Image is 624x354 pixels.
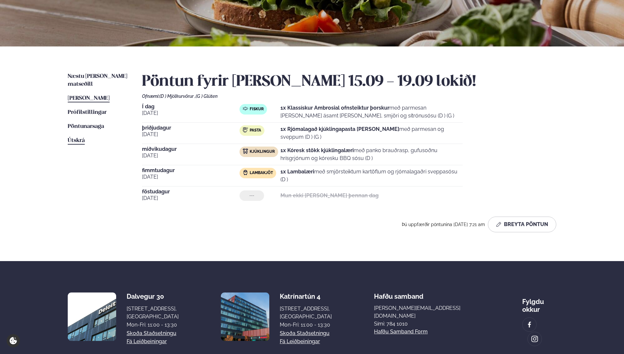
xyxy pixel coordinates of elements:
[243,106,248,111] img: fish.svg
[68,110,107,115] span: Prófílstillingar
[142,104,240,109] span: Í dag
[280,329,330,337] a: Skoða staðsetningu
[142,94,556,99] div: Ofnæmi:
[243,127,248,133] img: pasta.svg
[68,138,85,143] span: Útskrá
[531,335,538,343] img: image alt
[68,73,129,88] a: Næstu [PERSON_NAME] matseðill
[142,194,240,202] span: [DATE]
[142,168,240,173] span: fimmtudagur
[280,147,354,153] strong: 1x Kóresk stökk kjúklingalæri
[127,321,179,329] div: Mon-Fri: 11:00 - 13:30
[68,96,110,101] span: [PERSON_NAME]
[68,124,104,129] span: Pöntunarsaga
[280,168,463,184] p: með smjörsteiktum kartöflum og rjómalagaðri sveppasósu (D )
[250,149,275,154] span: Kjúklingur
[142,125,240,131] span: þriðjudagur
[280,147,463,162] p: með panko brauðrasp, gufusoðnu hrísgrjónum og kóresku BBQ sósu (D )
[68,95,110,102] a: [PERSON_NAME]
[280,168,314,175] strong: 1x Lambalæri
[528,332,542,346] a: image alt
[7,334,20,347] a: Cookie settings
[280,105,389,111] strong: 1x Klassískur Ambrosial ofnsteiktur þorskur
[374,328,428,336] a: Hafðu samband form
[280,338,320,345] a: Fá leiðbeiningar
[280,125,463,141] p: með parmesan og sveppum (D ) (G )
[280,126,399,132] strong: 1x Rjómalagað kjúklingapasta [PERSON_NAME]
[142,147,240,152] span: miðvikudagur
[280,192,379,199] strong: Mun ekki [PERSON_NAME] þennan dag
[159,94,196,99] span: (D ) Mjólkurvörur ,
[374,287,423,300] span: Hafðu samband
[221,292,269,341] img: image alt
[522,292,556,313] div: Fylgdu okkur
[127,305,179,321] div: [STREET_ADDRESS], [GEOGRAPHIC_DATA]
[250,128,261,133] span: Pasta
[68,123,104,131] a: Pöntunarsaga
[374,304,480,320] a: [PERSON_NAME][EMAIL_ADDRESS][DOMAIN_NAME]
[280,305,332,321] div: [STREET_ADDRESS], [GEOGRAPHIC_DATA]
[127,338,167,345] a: Fá leiðbeiningar
[142,109,240,117] span: [DATE]
[243,149,248,154] img: chicken.svg
[68,74,127,87] span: Næstu [PERSON_NAME] matseðill
[280,292,332,300] div: Katrínartún 4
[142,152,240,160] span: [DATE]
[127,329,176,337] a: Skoða staðsetningu
[68,109,107,116] a: Prófílstillingar
[243,170,248,175] img: Lamb.svg
[523,318,536,331] a: image alt
[250,170,273,176] span: Lambakjöt
[374,320,480,328] p: Sími: 784 1010
[127,292,179,300] div: Dalvegur 30
[402,222,485,227] span: Þú uppfærðir pöntunina [DATE] 7:21 am
[526,321,533,328] img: image alt
[280,104,463,120] p: með parmesan [PERSON_NAME] ásamt [PERSON_NAME], smjöri og sítrónusósu (D ) (G )
[68,292,116,341] img: image alt
[142,189,240,194] span: föstudagur
[488,217,556,232] button: Breyta Pöntun
[68,137,85,145] a: Útskrá
[142,131,240,138] span: [DATE]
[280,321,332,329] div: Mon-Fri: 11:00 - 13:30
[142,73,556,91] h2: Pöntun fyrir [PERSON_NAME] 15.09 - 19.09 lokið!
[250,107,264,112] span: Fiskur
[142,173,240,181] span: [DATE]
[196,94,218,99] span: (G ) Glúten
[249,193,254,198] span: ---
